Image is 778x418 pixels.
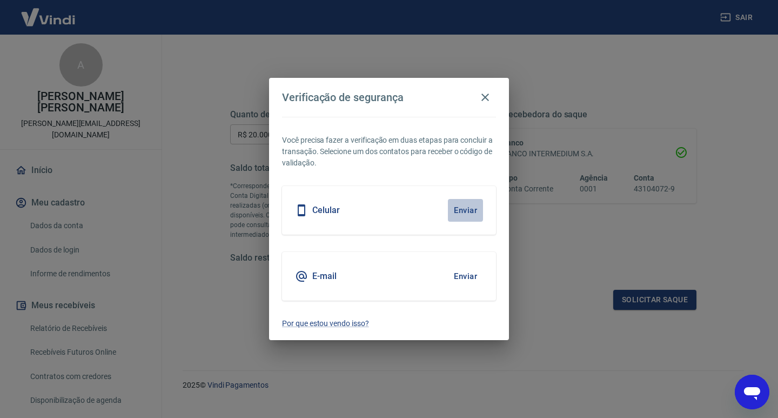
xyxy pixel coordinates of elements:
[282,318,496,329] a: Por que estou vendo isso?
[282,91,404,104] h4: Verificação de segurança
[312,271,337,282] h5: E-mail
[735,375,769,409] iframe: Botão para abrir a janela de mensagens
[312,205,340,216] h5: Celular
[282,135,496,169] p: Você precisa fazer a verificação em duas etapas para concluir a transação. Selecione um dos conta...
[448,199,483,222] button: Enviar
[448,265,483,288] button: Enviar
